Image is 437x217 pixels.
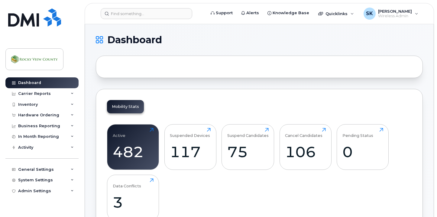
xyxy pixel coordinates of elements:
[285,143,326,161] div: 106
[113,178,154,217] a: Data Conflicts3
[170,128,211,167] a: Suspended Devices117
[285,128,322,138] div: Cancel Candidates
[113,193,154,211] div: 3
[113,178,141,188] div: Data Conflicts
[342,143,383,161] div: 0
[227,128,269,138] div: Suspend Candidates
[170,128,210,138] div: Suspended Devices
[113,128,125,138] div: Active
[227,128,269,167] a: Suspend Candidates75
[107,35,162,44] span: Dashboard
[411,191,432,212] iframe: Messenger Launcher
[285,128,326,167] a: Cancel Candidates106
[227,143,269,161] div: 75
[113,143,154,161] div: 482
[342,128,383,167] a: Pending Status0
[170,143,211,161] div: 117
[113,128,154,167] a: Active482
[342,128,373,138] div: Pending Status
